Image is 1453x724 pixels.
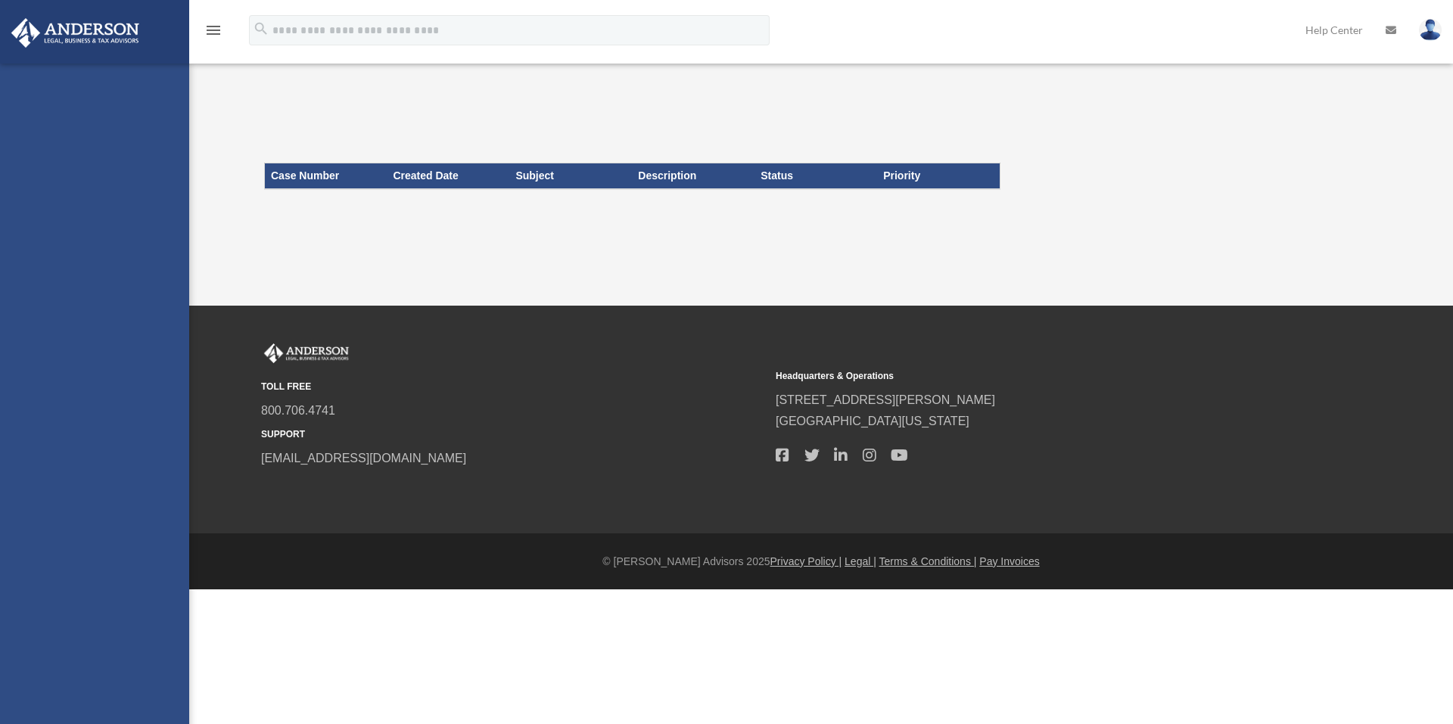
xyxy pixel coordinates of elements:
[261,427,765,443] small: SUPPORT
[1419,19,1442,41] img: User Pic
[770,555,842,567] a: Privacy Policy |
[253,20,269,37] i: search
[265,163,387,189] th: Case Number
[7,18,144,48] img: Anderson Advisors Platinum Portal
[261,452,466,465] a: [EMAIL_ADDRESS][DOMAIN_NAME]
[845,555,876,567] a: Legal |
[877,163,1000,189] th: Priority
[776,415,969,427] a: [GEOGRAPHIC_DATA][US_STATE]
[261,404,335,417] a: 800.706.4741
[776,393,995,406] a: [STREET_ADDRESS][PERSON_NAME]
[509,163,632,189] th: Subject
[979,555,1039,567] a: Pay Invoices
[204,26,222,39] a: menu
[755,163,877,189] th: Status
[261,343,352,363] img: Anderson Advisors Platinum Portal
[189,552,1453,571] div: © [PERSON_NAME] Advisors 2025
[204,21,222,39] i: menu
[776,368,1280,384] small: Headquarters & Operations
[879,555,977,567] a: Terms & Conditions |
[387,163,509,189] th: Created Date
[261,379,765,395] small: TOLL FREE
[632,163,755,189] th: Description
